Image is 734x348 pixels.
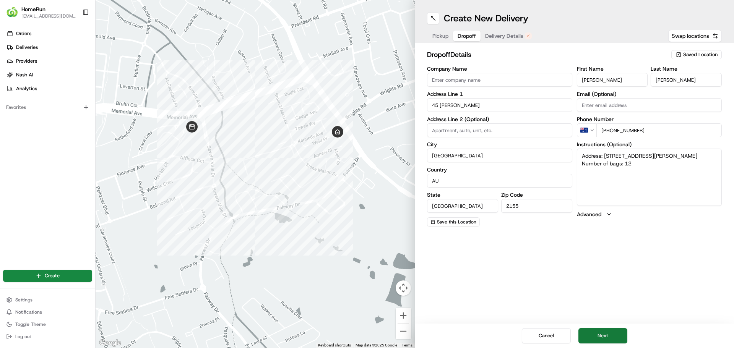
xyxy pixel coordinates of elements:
button: Zoom out [396,324,411,339]
input: Enter address [427,98,572,112]
span: Pickup [432,32,448,40]
a: Deliveries [3,41,95,53]
input: Enter state [427,199,498,213]
input: Apartment, suite, unit, etc. [427,123,572,137]
button: Create [3,270,92,282]
textarea: Address: [STREET_ADDRESS][PERSON_NAME] Number of bags: 12 [577,149,722,206]
button: HomeRunHomeRun[EMAIL_ADDRESS][DOMAIN_NAME] [3,3,79,21]
a: Open this area in Google Maps (opens a new window) [97,338,123,348]
div: Favorites [3,101,92,113]
a: Nash AI [3,69,95,81]
input: Enter phone number [596,123,722,137]
button: Log out [3,331,92,342]
span: Map data ©2025 Google [356,343,397,347]
span: Nash AI [16,71,33,78]
a: Orders [3,28,95,40]
button: Swap locations [668,30,722,42]
label: Address Line 2 (Optional) [427,117,572,122]
button: [EMAIL_ADDRESS][DOMAIN_NAME] [21,13,76,19]
img: Google [97,338,123,348]
span: Analytics [16,85,37,92]
span: Swap locations [672,32,709,40]
a: Providers [3,55,95,67]
input: Enter zip code [501,199,572,213]
button: Saved Location [671,49,722,60]
span: Settings [15,297,32,303]
span: Orders [16,30,31,37]
button: HomeRun [21,5,45,13]
span: Delivery Details [485,32,523,40]
label: State [427,192,498,197]
span: Log out [15,333,31,340]
span: Dropoff [458,32,476,40]
label: Phone Number [577,117,722,122]
input: Enter company name [427,73,572,87]
button: Keyboard shortcuts [318,343,351,348]
span: Deliveries [16,44,38,51]
label: Last Name [651,66,722,71]
input: Enter email address [577,98,722,112]
h2: dropoff Details [427,49,667,60]
button: Advanced [577,210,722,218]
button: Zoom in [396,308,411,323]
label: Advanced [577,210,601,218]
span: Saved Location [683,51,718,58]
input: Enter last name [651,73,722,87]
label: Company Name [427,66,572,71]
label: City [427,142,572,147]
button: Next [578,328,627,343]
button: Save this Location [427,217,480,227]
span: Create [45,272,60,279]
label: Country [427,167,572,172]
span: Providers [16,58,37,65]
button: Cancel [522,328,571,343]
label: First Name [577,66,648,71]
button: Notifications [3,307,92,317]
input: Enter first name [577,73,648,87]
span: Save this Location [437,219,476,225]
input: Enter country [427,174,572,188]
label: Instructions (Optional) [577,142,722,147]
span: Notifications [15,309,42,315]
label: Zip Code [501,192,572,197]
button: Map camera controls [396,280,411,296]
h1: Create New Delivery [444,12,528,24]
label: Email (Optional) [577,91,722,97]
span: Toggle Theme [15,321,46,327]
button: Toggle Theme [3,319,92,330]
input: Enter city [427,149,572,162]
a: Analytics [3,83,95,95]
img: HomeRun [6,6,18,18]
label: Address Line 1 [427,91,572,97]
a: Terms [402,343,412,347]
button: Settings [3,295,92,305]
